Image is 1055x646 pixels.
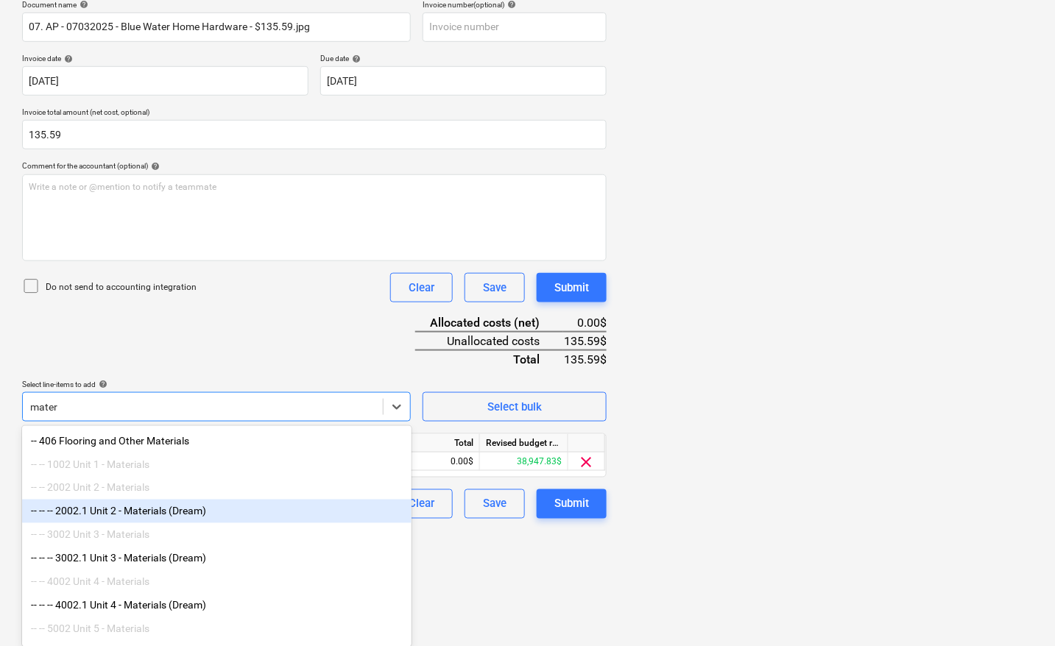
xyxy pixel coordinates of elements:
[537,489,607,519] button: Submit
[392,434,480,452] div: Total
[22,500,412,523] div: -- -- -- 2002.1 Unit 2 - Materials (Dream)
[22,429,412,452] div: -- 406 Flooring and Other Materials
[409,494,434,514] div: Clear
[392,452,480,471] div: 0.00$
[390,489,453,519] button: Clear
[465,489,525,519] button: Save
[22,476,412,500] div: -- -- 2002 Unit 2 - Materials
[487,397,542,416] div: Select bulk
[61,54,73,63] span: help
[578,453,596,471] span: clear
[480,452,568,471] div: 38,947.83$
[415,350,563,368] div: Total
[537,273,607,302] button: Submit
[22,120,607,149] input: Invoice total amount (net cost, optional)
[415,314,563,332] div: Allocated costs (net)
[981,575,1055,646] iframe: Chat Widget
[22,523,412,547] div: -- -- 3002 Unit 3 - Materials
[483,494,507,514] div: Save
[563,314,607,332] div: 0.00$
[390,273,453,302] button: Clear
[480,434,568,452] div: Revised budget remaining
[148,162,160,171] span: help
[415,332,563,350] div: Unallocated costs
[96,380,107,388] span: help
[320,54,607,63] div: Due date
[483,278,507,297] div: Save
[22,547,412,570] div: -- -- -- 3002.1 Unit 3 - Materials (Dream)
[22,161,607,171] div: Comment for the accountant (optional)
[465,273,525,302] button: Save
[320,66,607,96] input: Due date not specified
[22,594,412,617] div: -- -- -- 4002.1 Unit 4 - Materials (Dream)
[22,380,411,389] div: Select line-items to add
[554,494,589,514] div: Submit
[409,278,434,297] div: Clear
[22,452,412,476] div: -- -- 1002 Unit 1 - Materials
[22,54,308,63] div: Invoice date
[349,54,361,63] span: help
[22,107,607,120] p: Invoice total amount (net cost, optional)
[22,617,412,641] div: -- -- 5002 Unit 5 - Materials
[563,332,607,350] div: 135.59$
[22,13,411,42] input: Document name
[22,66,308,96] input: Invoice date not specified
[22,570,412,594] div: -- -- 4002 Unit 4 - Materials
[423,392,607,422] button: Select bulk
[554,278,589,297] div: Submit
[563,350,607,368] div: 135.59$
[46,281,197,294] p: Do not send to accounting integration
[423,13,607,42] input: Invoice number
